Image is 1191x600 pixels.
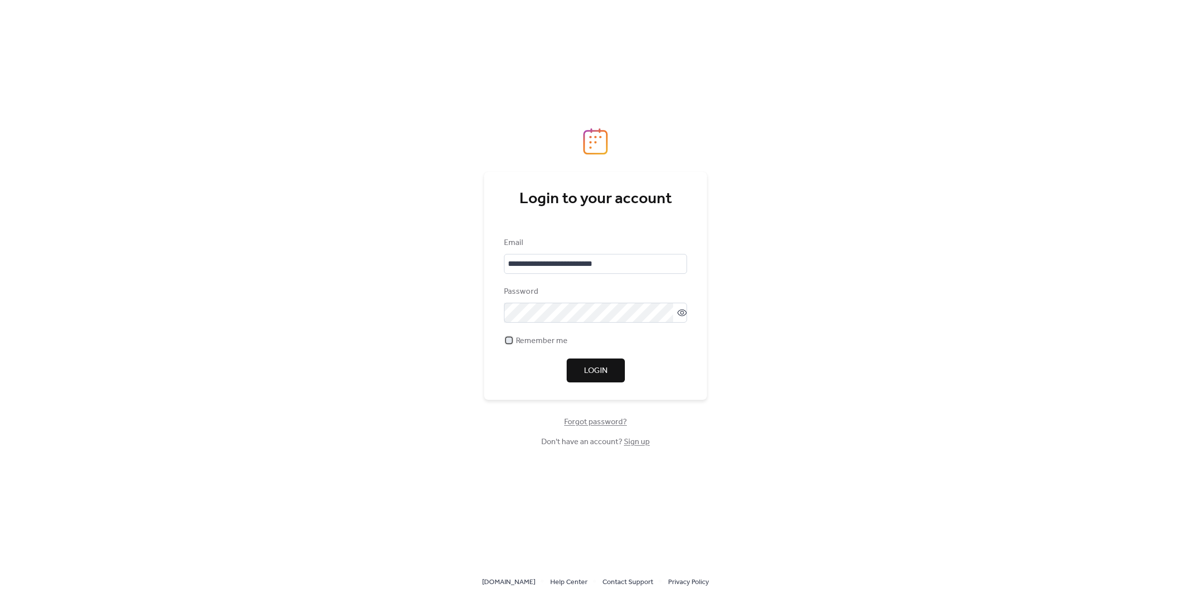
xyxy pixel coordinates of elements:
[504,189,687,209] div: Login to your account
[624,434,650,450] a: Sign up
[504,237,685,249] div: Email
[583,128,608,155] img: logo
[564,416,627,428] span: Forgot password?
[668,577,709,589] span: Privacy Policy
[668,576,709,588] a: Privacy Policy
[482,577,535,589] span: [DOMAIN_NAME]
[550,576,588,588] a: Help Center
[516,335,568,347] span: Remember me
[602,577,653,589] span: Contact Support
[504,286,685,298] div: Password
[564,419,627,425] a: Forgot password?
[584,365,607,377] span: Login
[550,577,588,589] span: Help Center
[482,576,535,588] a: [DOMAIN_NAME]
[567,359,625,382] button: Login
[541,436,650,448] span: Don't have an account?
[602,576,653,588] a: Contact Support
